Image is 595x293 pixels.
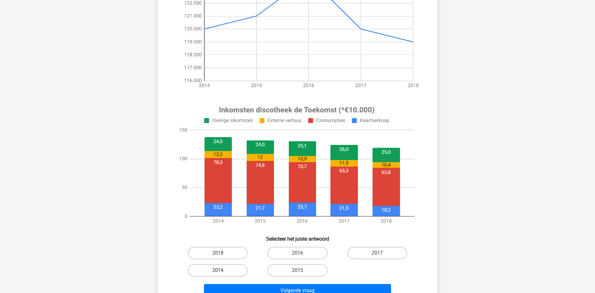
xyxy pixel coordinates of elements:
[347,247,407,259] label: 2017
[267,247,327,259] label: 2016
[168,231,427,242] h6: Selecteer het juiste antwoord
[188,264,248,277] label: 2014
[267,264,327,277] label: 2015
[188,247,248,259] label: 2018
